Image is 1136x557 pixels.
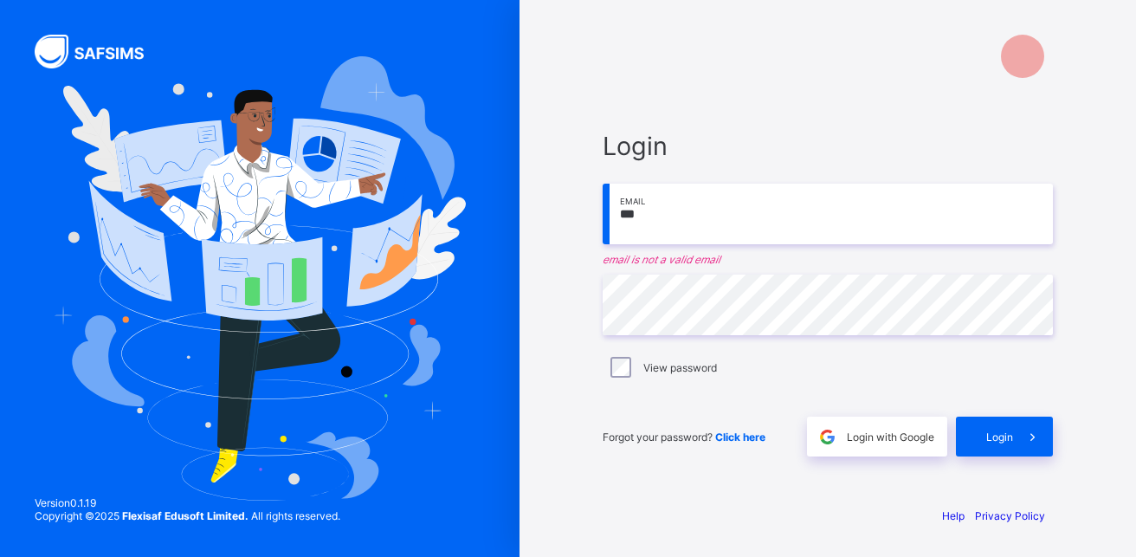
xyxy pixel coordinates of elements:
span: Login with Google [847,431,934,444]
a: Help [942,509,965,522]
a: Privacy Policy [975,509,1045,522]
span: Version 0.1.19 [35,496,340,509]
span: Copyright © 2025 All rights reserved. [35,509,340,522]
img: google.396cfc9801f0270233282035f929180a.svg [817,427,837,447]
em: email is not a valid email [603,253,1053,266]
label: View password [643,361,717,374]
span: Login [603,131,1053,161]
span: Forgot your password? [603,431,765,444]
img: Hero Image [54,56,466,500]
span: Login [986,431,1013,444]
a: Click here [715,431,765,444]
strong: Flexisaf Edusoft Limited. [122,509,248,522]
img: SAFSIMS Logo [35,35,165,68]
